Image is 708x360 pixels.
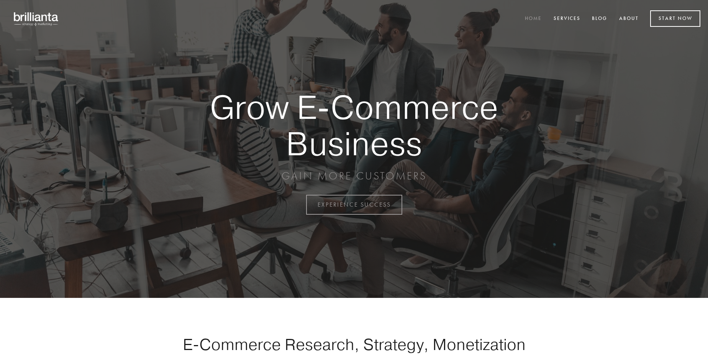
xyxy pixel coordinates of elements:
img: brillianta - research, strategy, marketing [8,8,65,30]
a: About [614,13,644,25]
a: Services [549,13,585,25]
a: Blog [587,13,612,25]
a: Home [520,13,547,25]
strong: Grow E-Commerce Business [183,89,525,161]
p: GAIN MORE CUSTOMERS [183,169,525,183]
a: EXPERIENCE SUCCESS [306,195,402,215]
h1: E-Commerce Research, Strategy, Monetization [159,335,549,354]
a: Start Now [650,10,700,27]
